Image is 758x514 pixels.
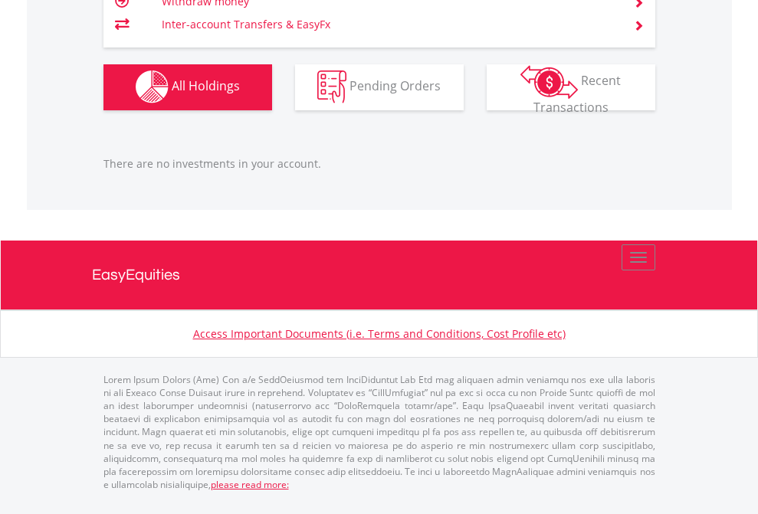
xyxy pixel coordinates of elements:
p: Lorem Ipsum Dolors (Ame) Con a/e SeddOeiusmod tem InciDiduntut Lab Etd mag aliquaen admin veniamq... [103,373,655,491]
button: Recent Transactions [487,64,655,110]
img: transactions-zar-wht.png [520,65,578,99]
a: Access Important Documents (i.e. Terms and Conditions, Cost Profile etc) [193,326,566,341]
img: holdings-wht.png [136,70,169,103]
span: Pending Orders [349,77,441,94]
button: All Holdings [103,64,272,110]
p: There are no investments in your account. [103,156,655,172]
td: Inter-account Transfers & EasyFx [162,13,615,36]
span: All Holdings [172,77,240,94]
button: Pending Orders [295,64,464,110]
a: please read more: [211,478,289,491]
img: pending_instructions-wht.png [317,70,346,103]
a: EasyEquities [92,241,667,309]
span: Recent Transactions [533,72,622,116]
